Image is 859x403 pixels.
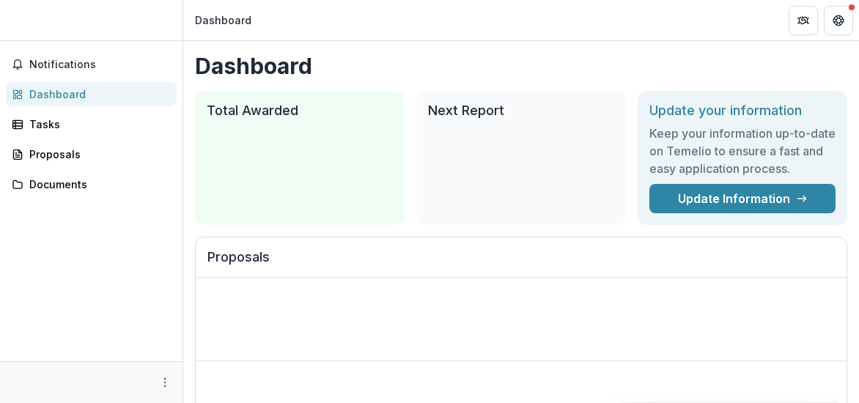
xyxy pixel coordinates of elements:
a: Tasks [6,112,177,136]
h2: Total Awarded [207,103,393,119]
h2: Next Report [428,103,614,119]
div: Proposals [29,147,165,162]
h1: Dashboard [195,53,847,79]
nav: breadcrumb [189,10,257,31]
a: Dashboard [6,82,177,106]
h2: Update your information [649,103,836,119]
div: Tasks [29,117,165,132]
button: More [156,374,174,391]
h2: Proposals [207,249,835,277]
button: Partners [789,6,818,35]
button: Get Help [824,6,853,35]
span: Notifications [29,59,171,71]
button: Notifications [6,53,177,76]
div: Dashboard [29,86,165,102]
a: Update Information [649,184,836,213]
h3: Keep your information up-to-date on Temelio to ensure a fast and easy application process. [649,125,836,177]
div: Dashboard [195,12,251,28]
a: Documents [6,172,177,196]
a: Proposals [6,142,177,166]
div: Documents [29,177,165,192]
